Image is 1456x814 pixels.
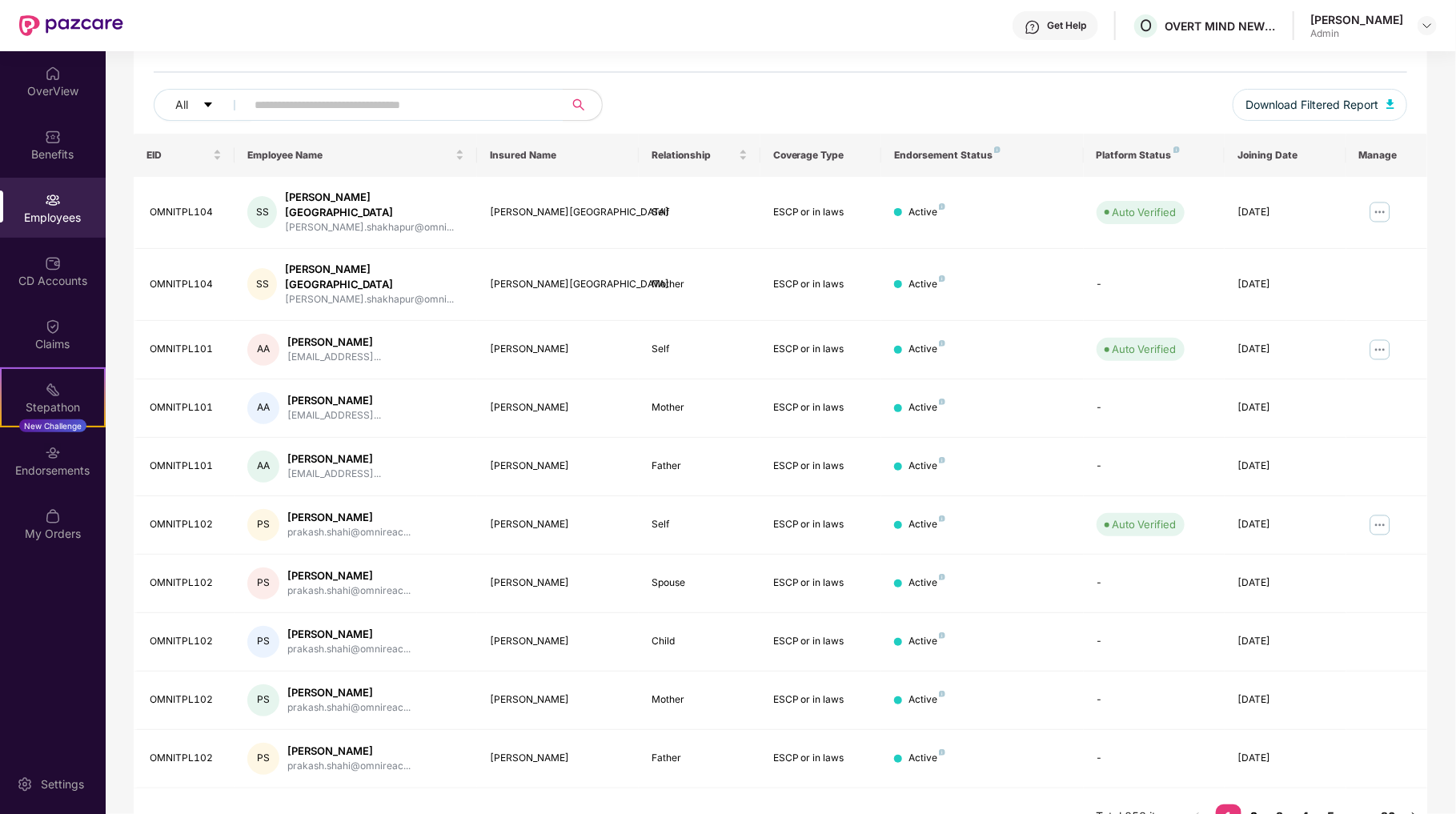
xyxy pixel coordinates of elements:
div: [EMAIL_ADDRESS]... [287,350,381,365]
div: [PERSON_NAME] [287,335,381,350]
div: OMNITPL102 [150,751,222,766]
th: Employee Name [235,134,477,177]
div: prakash.shahi@omnireac... [287,700,411,716]
div: ESCP or in laws [773,517,868,532]
div: [DATE] [1237,575,1333,591]
th: EID [134,134,235,177]
img: svg+xml;base64,PHN2ZyB4bWxucz0iaHR0cDovL3d3dy53My5vcmcvMjAwMC9zdmciIHdpZHRoPSIyMSIgaGVpZ2h0PSIyMC... [45,382,61,398]
img: manageButton [1367,512,1393,538]
div: Mother [652,400,747,415]
div: [DATE] [1237,692,1333,708]
div: [PERSON_NAME] [490,459,626,474]
td: - [1084,555,1225,613]
div: PS [247,567,279,599]
div: Platform Status [1097,149,1213,162]
div: [PERSON_NAME] [287,685,411,700]
img: svg+xml;base64,PHN2ZyB4bWxucz0iaHR0cDovL3d3dy53My5vcmcvMjAwMC9zdmciIHdpZHRoPSI4IiBoZWlnaHQ9IjgiIH... [939,340,945,347]
span: search [563,98,594,111]
div: [PERSON_NAME].shakhapur@omni... [285,220,464,235]
div: [PERSON_NAME][GEOGRAPHIC_DATA] [285,190,464,220]
div: [PERSON_NAME][GEOGRAPHIC_DATA] [285,262,464,292]
div: [PERSON_NAME] [287,451,381,467]
div: [PERSON_NAME].shakhapur@omni... [285,292,464,307]
span: caret-down [203,99,214,112]
div: [PERSON_NAME] [287,627,411,642]
div: SS [247,268,277,300]
img: New Pazcare Logo [19,15,123,36]
img: svg+xml;base64,PHN2ZyBpZD0iSG9tZSIgeG1sbnM9Imh0dHA6Ly93d3cudzMub3JnLzIwMDAvc3ZnIiB3aWR0aD0iMjAiIG... [45,66,61,82]
div: ESCP or in laws [773,277,868,292]
img: svg+xml;base64,PHN2ZyB4bWxucz0iaHR0cDovL3d3dy53My5vcmcvMjAwMC9zdmciIHdpZHRoPSI4IiBoZWlnaHQ9IjgiIH... [1173,146,1180,153]
td: - [1084,438,1225,496]
span: Employee Name [247,149,452,162]
div: ESCP or in laws [773,400,868,415]
div: [DATE] [1237,459,1333,474]
div: Active [908,277,945,292]
span: All [175,96,188,114]
div: ESCP or in laws [773,575,868,591]
div: [DATE] [1237,634,1333,649]
div: PS [247,626,279,658]
div: Active [908,517,945,532]
img: manageButton [1367,337,1393,363]
div: SS [247,196,277,228]
div: [DATE] [1237,205,1333,220]
div: OMNITPL101 [150,342,222,357]
img: svg+xml;base64,PHN2ZyBpZD0iQmVuZWZpdHMiIHhtbG5zPSJodHRwOi8vd3d3LnczLm9yZy8yMDAwL3N2ZyIgd2lkdGg9Ij... [45,129,61,145]
img: svg+xml;base64,PHN2ZyBpZD0iQ2xhaW0iIHhtbG5zPSJodHRwOi8vd3d3LnczLm9yZy8yMDAwL3N2ZyIgd2lkdGg9IjIwIi... [45,319,61,335]
div: Active [908,459,945,474]
div: AA [247,451,279,483]
div: [PERSON_NAME] [287,744,411,759]
div: Active [908,692,945,708]
div: [PERSON_NAME] [490,692,626,708]
img: manageButton [1367,199,1393,225]
img: svg+xml;base64,PHN2ZyBpZD0iRW1wbG95ZWVzIiB4bWxucz0iaHR0cDovL3d3dy53My5vcmcvMjAwMC9zdmciIHdpZHRoPS... [45,192,61,208]
img: svg+xml;base64,PHN2ZyB4bWxucz0iaHR0cDovL3d3dy53My5vcmcvMjAwMC9zdmciIHdpZHRoPSI4IiBoZWlnaHQ9IjgiIH... [939,399,945,405]
td: - [1084,249,1225,321]
div: Self [652,205,747,220]
div: PS [247,684,279,716]
div: Active [908,751,945,766]
div: ESCP or in laws [773,751,868,766]
img: svg+xml;base64,PHN2ZyB4bWxucz0iaHR0cDovL3d3dy53My5vcmcvMjAwMC9zdmciIHhtbG5zOnhsaW5rPSJodHRwOi8vd3... [1386,99,1394,109]
div: Endorsement Status [894,149,1070,162]
div: [DATE] [1237,751,1333,766]
div: [PERSON_NAME] [490,634,626,649]
div: Active [908,400,945,415]
div: [PERSON_NAME][GEOGRAPHIC_DATA] [490,205,626,220]
td: - [1084,379,1225,438]
th: Coverage Type [760,134,881,177]
img: svg+xml;base64,PHN2ZyB4bWxucz0iaHR0cDovL3d3dy53My5vcmcvMjAwMC9zdmciIHdpZHRoPSI4IiBoZWlnaHQ9IjgiIH... [994,146,1001,153]
div: Active [908,575,945,591]
div: [PERSON_NAME] [287,510,411,525]
div: ESCP or in laws [773,342,868,357]
div: Get Help [1047,19,1086,32]
img: svg+xml;base64,PHN2ZyBpZD0iRW5kb3JzZW1lbnRzIiB4bWxucz0iaHR0cDovL3d3dy53My5vcmcvMjAwMC9zdmciIHdpZH... [45,445,61,461]
img: svg+xml;base64,PHN2ZyB4bWxucz0iaHR0cDovL3d3dy53My5vcmcvMjAwMC9zdmciIHdpZHRoPSI4IiBoZWlnaHQ9IjgiIH... [939,203,945,210]
div: [EMAIL_ADDRESS]... [287,467,381,482]
span: EID [146,149,210,162]
div: [DATE] [1237,517,1333,532]
div: Self [652,517,747,532]
img: svg+xml;base64,PHN2ZyBpZD0iU2V0dGluZy0yMHgyMCIgeG1sbnM9Imh0dHA6Ly93d3cudzMub3JnLzIwMDAvc3ZnIiB3aW... [17,776,33,792]
div: Father [652,751,747,766]
th: Insured Name [477,134,639,177]
div: prakash.shahi@omnireac... [287,642,411,657]
img: svg+xml;base64,PHN2ZyB4bWxucz0iaHR0cDovL3d3dy53My5vcmcvMjAwMC9zdmciIHdpZHRoPSI4IiBoZWlnaHQ9IjgiIH... [939,574,945,580]
div: Active [908,342,945,357]
div: [PERSON_NAME] [287,393,381,408]
div: OMNITPL102 [150,575,222,591]
div: OMNITPL101 [150,400,222,415]
img: svg+xml;base64,PHN2ZyB4bWxucz0iaHR0cDovL3d3dy53My5vcmcvMjAwMC9zdmciIHdpZHRoPSI4IiBoZWlnaHQ9IjgiIH... [939,691,945,697]
div: [PERSON_NAME] [287,568,411,583]
div: Active [908,634,945,649]
div: Settings [36,776,89,792]
div: New Challenge [19,419,86,432]
td: - [1084,730,1225,788]
div: [PERSON_NAME][GEOGRAPHIC_DATA] [490,277,626,292]
img: svg+xml;base64,PHN2ZyBpZD0iTXlfT3JkZXJzIiBkYXRhLW5hbWU9Ik15IE9yZGVycyIgeG1sbnM9Imh0dHA6Ly93d3cudz... [45,508,61,524]
div: [PERSON_NAME] [490,575,626,591]
div: Spouse [652,575,747,591]
div: Self [652,342,747,357]
div: prakash.shahi@omnireac... [287,583,411,599]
